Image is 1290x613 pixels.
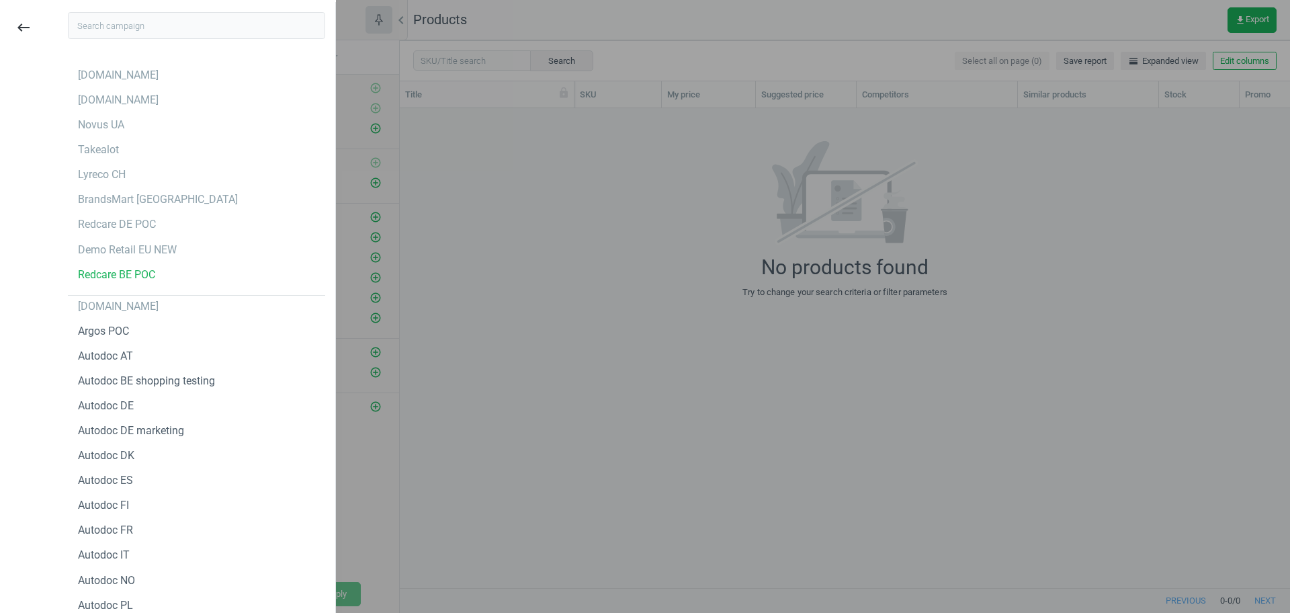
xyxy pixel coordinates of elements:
[78,268,155,282] div: Redcare BE POC
[78,523,133,538] div: Autodoc FR
[78,498,129,513] div: Autodoc FI
[78,324,129,339] div: Argos POC
[78,573,135,588] div: Autodoc NO
[78,299,159,314] div: [DOMAIN_NAME]
[78,68,159,83] div: [DOMAIN_NAME]
[68,12,325,39] input: Search campaign
[78,448,134,463] div: Autodoc DK
[78,142,119,157] div: Takealot
[78,167,126,182] div: Lyreco CH
[78,598,133,613] div: Autodoc PL
[78,93,159,108] div: [DOMAIN_NAME]
[78,473,133,488] div: Autodoc ES
[78,548,130,563] div: Autodoc IT
[78,243,177,257] div: Demo Retail EU NEW
[78,192,238,207] div: BrandsMart [GEOGRAPHIC_DATA]
[78,399,134,413] div: Autodoc DE
[78,423,184,438] div: Autodoc DE marketing
[78,217,156,232] div: Redcare DE POC
[78,118,124,132] div: Novus UA
[8,12,39,44] button: keyboard_backspace
[78,374,215,389] div: Autodoc BE shopping testing
[78,349,133,364] div: Autodoc AT
[15,19,32,36] i: keyboard_backspace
